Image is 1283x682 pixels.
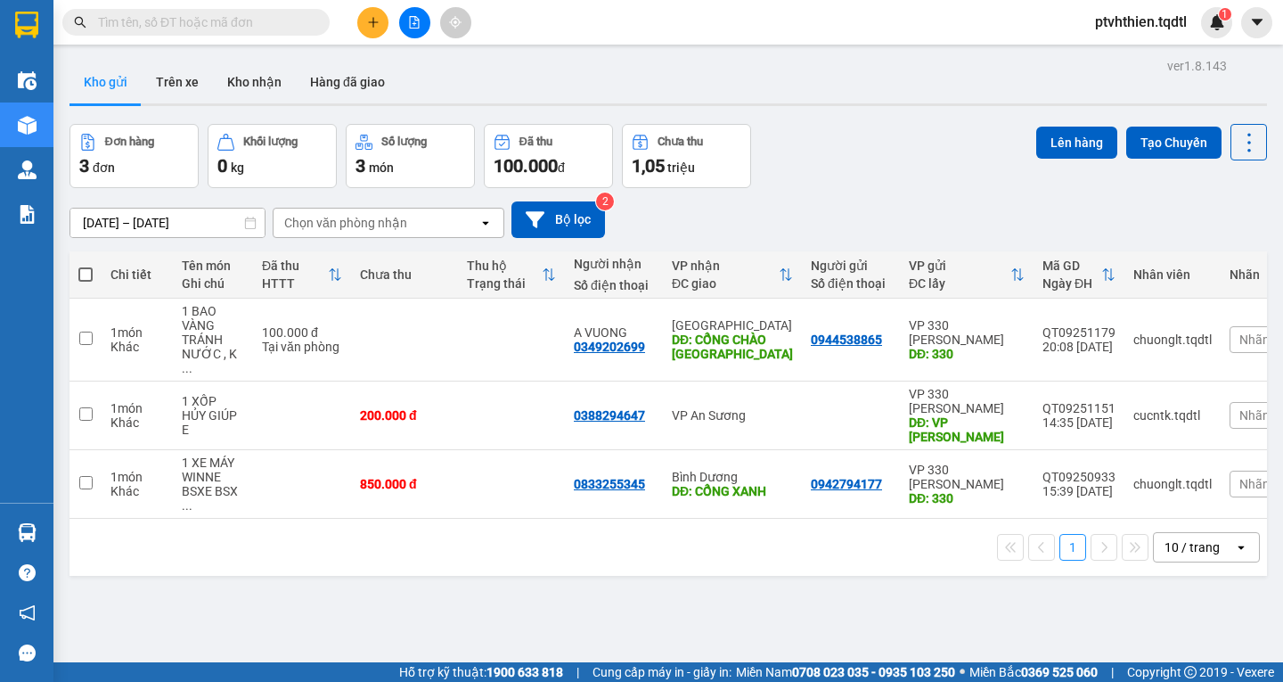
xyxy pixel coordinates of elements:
th: Toggle SortBy [253,251,351,299]
span: aim [449,16,462,29]
div: VP An Sương [672,408,793,423]
div: Ngày ĐH [1042,276,1101,291]
div: 15:39 [DATE] [1042,484,1115,498]
span: plus [367,16,380,29]
strong: 0708 023 035 - 0935 103 250 [792,665,955,679]
sup: 1 [1219,8,1231,21]
div: HỦY GIÚP E [182,408,244,437]
div: VP nhận [672,259,779,273]
sup: 2 [596,193,614,210]
div: Chưa thu [658,136,703,148]
div: DĐ: 330 [909,491,1025,505]
div: VP 330 [PERSON_NAME] [909,387,1025,415]
div: chuonglt.tqdtl [1133,477,1212,491]
span: ⚪️ [960,669,965,676]
button: file-add [399,7,430,38]
span: | [1111,662,1114,682]
span: notification [19,604,36,621]
span: ptvhthien.tqdtl [1081,11,1201,33]
div: chuonglt.tqdtl [1133,333,1212,347]
div: 100.000 đ [262,325,342,340]
strong: 1900 633 818 [486,665,563,679]
span: 100.000 [494,155,558,177]
img: logo-vxr [15,12,38,38]
div: TRÁNH NƯỚC , K KÉO HÀNG AL [182,333,244,375]
div: VP 330 [PERSON_NAME] [909,318,1025,347]
button: Chưa thu1,05 triệu [622,124,751,188]
div: QT09250933 [1042,470,1115,484]
div: VP 330 [PERSON_NAME] [909,463,1025,491]
div: 1 BAO VÀNG [182,304,244,333]
img: warehouse-icon [18,116,37,135]
div: 1 XE MÁY WINNE BSXE BSX 36989 CÓ CHÌA KHOÁ XE 1 BAO GẠO HÌA KHOÁ [182,456,244,513]
div: 0942794177 [811,477,882,491]
div: QT09251151 [1042,401,1115,415]
div: DĐ: CỔNG CHÀO NINH HOÀ [672,333,793,361]
div: 1 XỐP [182,394,244,408]
span: 0 [217,155,227,177]
button: Lên hàng [1036,127,1117,159]
span: 1 [1222,8,1228,21]
div: ĐC lấy [909,276,1010,291]
button: caret-down [1241,7,1272,38]
span: 3 [355,155,365,177]
div: DĐ: VP LONG HƯNG [909,415,1025,444]
button: Kho gửi [69,61,142,103]
span: question-circle [19,564,36,581]
span: Miền Nam [736,662,955,682]
th: Toggle SortBy [458,251,565,299]
div: ver 1.8.143 [1167,56,1227,76]
div: Tại văn phòng [262,340,342,354]
div: Số lượng [381,136,427,148]
div: Khác [110,484,164,498]
img: icon-new-feature [1209,14,1225,30]
button: 1 [1059,534,1086,561]
div: Khối lượng [243,136,298,148]
div: Trạng thái [467,276,542,291]
div: 1 món [110,325,164,340]
span: kg [231,160,244,175]
div: Bình Dương [672,470,793,484]
div: ĐC giao [672,276,779,291]
svg: open [478,216,493,230]
button: plus [357,7,388,38]
span: Nhãn [1239,408,1270,423]
span: message [19,645,36,661]
div: 850.000 đ [360,477,449,491]
div: 200.000 đ [360,408,449,423]
img: warehouse-icon [18,523,37,542]
div: VP gửi [909,259,1010,273]
strong: 0369 525 060 [1021,665,1098,679]
div: Đã thu [519,136,552,148]
button: Khối lượng0kg [208,124,337,188]
div: DĐ: CỔNG XANH [672,484,793,498]
div: Đơn hàng [105,136,154,148]
div: Số điện thoại [574,278,654,292]
span: Miền Bắc [969,662,1098,682]
span: Nhãn [1239,477,1270,491]
button: Hàng đã giao [296,61,399,103]
span: | [576,662,579,682]
div: Người nhận [574,257,654,271]
span: đơn [93,160,115,175]
div: Số điện thoại [811,276,891,291]
div: Ghi chú [182,276,244,291]
div: 0944538865 [811,333,882,347]
div: HTTT [262,276,328,291]
div: cucntk.tqdtl [1133,408,1212,423]
th: Toggle SortBy [900,251,1034,299]
div: 20:08 [DATE] [1042,340,1115,354]
div: Chưa thu [360,267,449,282]
button: Đã thu100.000đ [484,124,613,188]
div: [GEOGRAPHIC_DATA] [672,318,793,333]
div: Chọn văn phòng nhận [284,214,407,232]
div: 14:35 [DATE] [1042,415,1115,430]
span: Nhãn [1239,333,1270,347]
div: 1 món [110,470,164,484]
div: Mã GD [1042,259,1101,273]
button: aim [440,7,471,38]
span: món [369,160,394,175]
div: Người gửi [811,259,891,273]
span: ... [182,361,192,375]
input: Select a date range. [70,209,265,237]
